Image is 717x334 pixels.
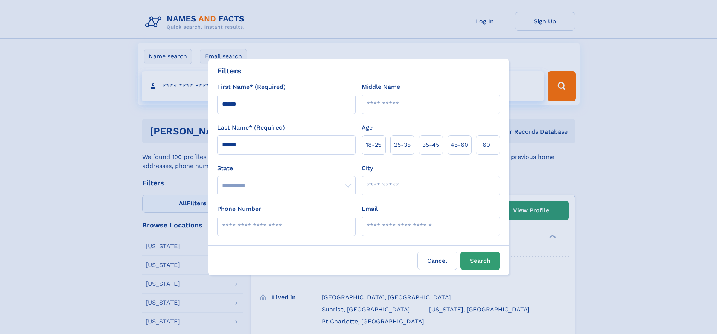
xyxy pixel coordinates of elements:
[394,140,411,149] span: 25‑35
[362,82,400,92] label: Middle Name
[217,65,241,76] div: Filters
[366,140,381,149] span: 18‑25
[217,164,356,173] label: State
[217,123,285,132] label: Last Name* (Required)
[362,123,373,132] label: Age
[460,252,500,270] button: Search
[217,82,286,92] label: First Name* (Required)
[217,204,261,214] label: Phone Number
[422,140,439,149] span: 35‑45
[362,204,378,214] label: Email
[451,140,468,149] span: 45‑60
[362,164,373,173] label: City
[417,252,457,270] label: Cancel
[483,140,494,149] span: 60+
